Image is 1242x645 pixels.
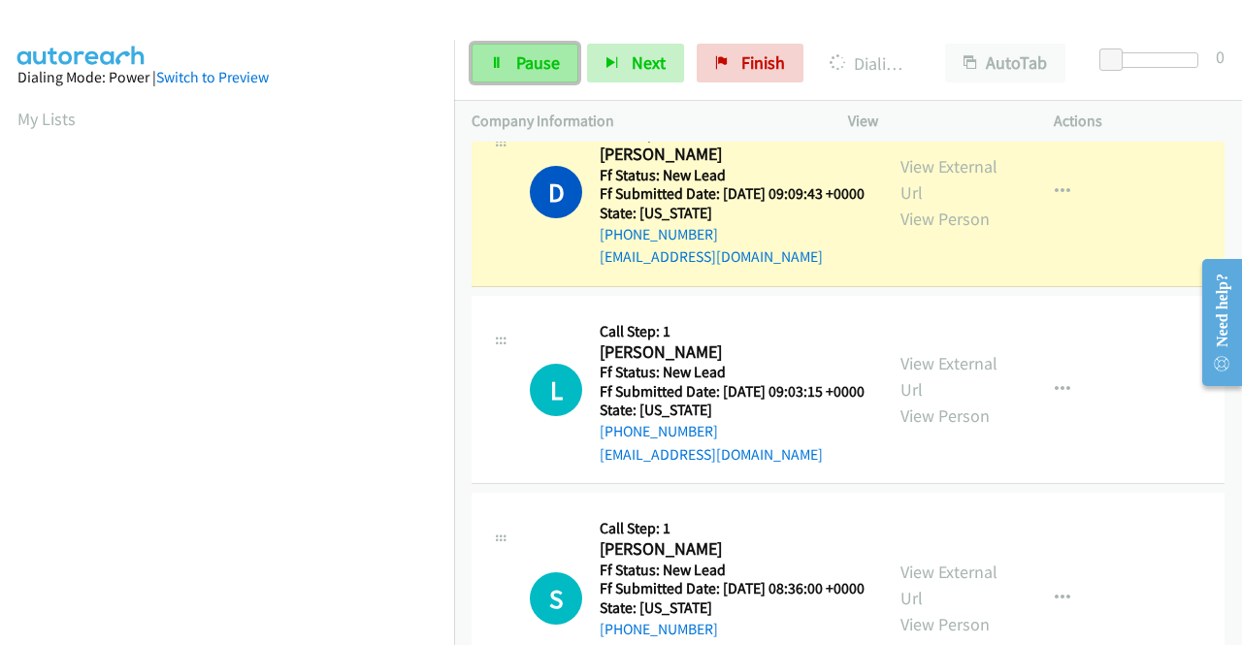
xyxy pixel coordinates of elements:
div: Dialing Mode: Power | [17,66,437,89]
div: 0 [1216,44,1225,70]
div: Delay between calls (in seconds) [1109,52,1198,68]
h1: S [530,572,582,625]
span: Finish [741,51,785,74]
a: View Person [900,404,990,427]
p: Company Information [472,110,813,133]
h5: Call Step: 1 [600,322,865,341]
div: The call is yet to be attempted [530,364,582,416]
a: View External Url [900,352,997,401]
button: AutoTab [945,44,1065,82]
a: [PHONE_NUMBER] [600,225,718,243]
h1: D [530,166,582,218]
h5: Call Step: 1 [600,519,866,538]
span: Pause [516,51,560,74]
button: Next [587,44,684,82]
p: Dialing [PERSON_NAME] [830,50,910,77]
h5: State: [US_STATE] [600,401,865,420]
a: [EMAIL_ADDRESS][DOMAIN_NAME] [600,247,823,266]
h5: Ff Submitted Date: [DATE] 08:36:00 +0000 [600,579,866,598]
a: My Lists [17,108,76,130]
div: The call is yet to be attempted [530,572,582,625]
a: Finish [697,44,803,82]
a: [EMAIL_ADDRESS][DOMAIN_NAME] [600,445,823,464]
h5: Ff Submitted Date: [DATE] 09:03:15 +0000 [600,382,865,402]
h2: [PERSON_NAME] [600,538,866,561]
h5: State: [US_STATE] [600,204,865,223]
a: [PHONE_NUMBER] [600,620,718,638]
span: Next [632,51,666,74]
a: Switch to Preview [156,68,269,86]
h2: [PERSON_NAME] [600,341,865,364]
a: View Person [900,613,990,635]
a: Pause [472,44,578,82]
p: Actions [1054,110,1225,133]
h1: L [530,364,582,416]
a: [PHONE_NUMBER] [600,422,718,440]
p: View [848,110,1019,133]
a: View External Url [900,561,997,609]
a: View External Url [900,155,997,204]
h2: [PERSON_NAME] [600,144,865,166]
h5: Ff Status: New Lead [600,561,866,580]
a: View Person [900,208,990,230]
h5: Ff Status: New Lead [600,363,865,382]
h5: Ff Submitted Date: [DATE] 09:09:43 +0000 [600,184,865,204]
h5: Ff Status: New Lead [600,166,865,185]
iframe: Resource Center [1187,245,1242,400]
h5: State: [US_STATE] [600,598,866,618]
